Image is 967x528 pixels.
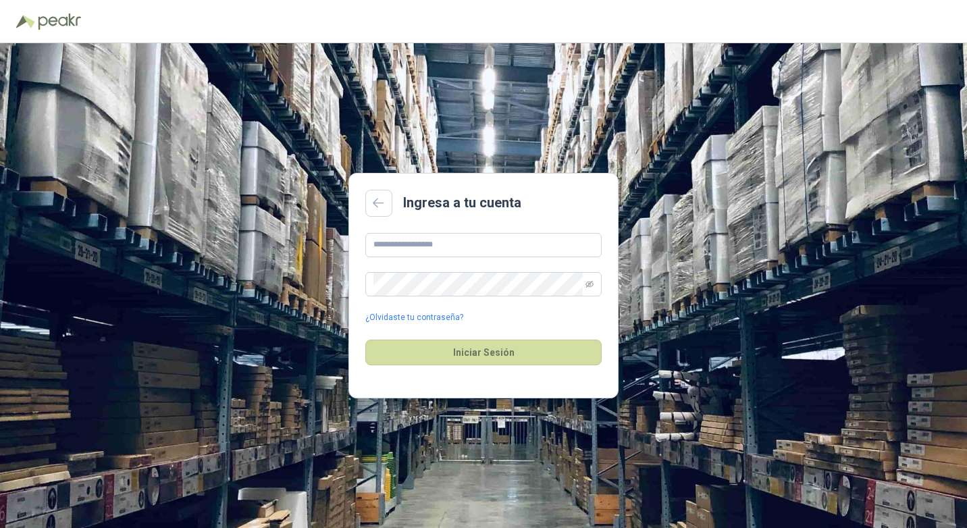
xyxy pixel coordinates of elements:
[365,311,463,324] a: ¿Olvidaste tu contraseña?
[403,192,521,213] h2: Ingresa a tu cuenta
[365,340,602,365] button: Iniciar Sesión
[16,15,35,28] img: Logo
[38,14,81,30] img: Peakr
[585,280,594,288] span: eye-invisible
